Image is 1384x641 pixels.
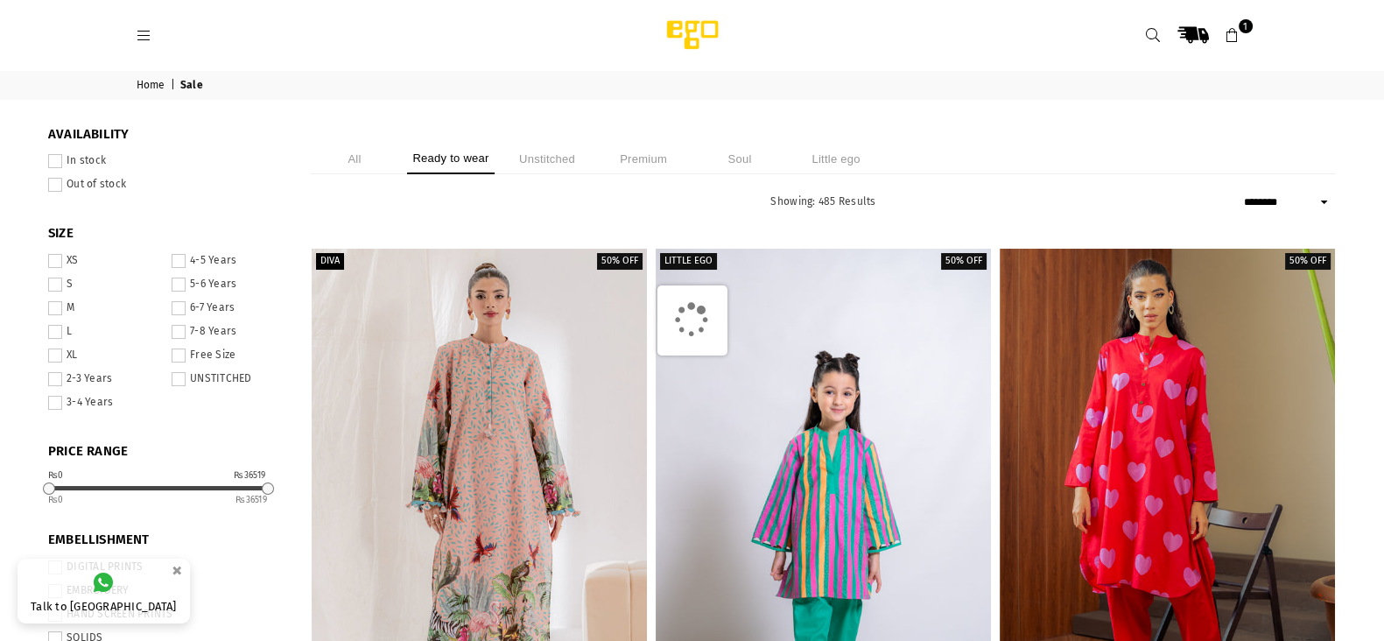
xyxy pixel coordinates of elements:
label: 6-7 Years [172,301,285,315]
li: Ready to wear [407,144,495,174]
label: 7-8 Years [172,325,285,339]
a: Home [137,79,168,93]
label: In stock [48,154,285,168]
label: 2-3 Years [48,372,161,386]
label: Free Size [172,349,285,363]
label: 5-6 Years [172,278,285,292]
label: 50% off [597,253,643,270]
li: Soul [696,144,783,174]
div: ₨36519 [234,471,265,480]
label: XS [48,254,161,268]
span: PRICE RANGE [48,443,285,461]
button: × [166,556,187,585]
label: XL [48,349,161,363]
label: UNSTITCHED [172,372,285,386]
span: EMBELLISHMENT [48,532,285,549]
span: | [171,79,178,93]
li: Little ego [792,144,880,174]
a: Search [1138,19,1170,51]
li: Premium [600,144,687,174]
span: SIZE [48,225,285,243]
label: 3-4 Years [48,396,161,410]
label: L [48,325,161,339]
a: 1 [1217,19,1248,51]
label: Diva [316,253,344,270]
label: Out of stock [48,178,285,192]
span: 1 [1239,19,1253,33]
li: Unstitched [503,144,591,174]
nav: breadcrumbs [123,71,1261,100]
li: All [311,144,398,174]
a: Menu [129,28,160,41]
span: Showing: 485 Results [770,195,875,208]
label: Little EGO [660,253,717,270]
a: Talk to [GEOGRAPHIC_DATA] [18,559,190,623]
label: M [48,301,161,315]
label: 50% off [1285,253,1331,270]
span: Sale [180,79,206,93]
ins: 36519 [235,495,267,505]
ins: 0 [48,495,64,505]
span: Availability [48,126,285,144]
label: S [48,278,161,292]
div: ₨0 [48,471,64,480]
img: Ego [618,18,767,53]
label: 4-5 Years [172,254,285,268]
label: 50% off [941,253,987,270]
